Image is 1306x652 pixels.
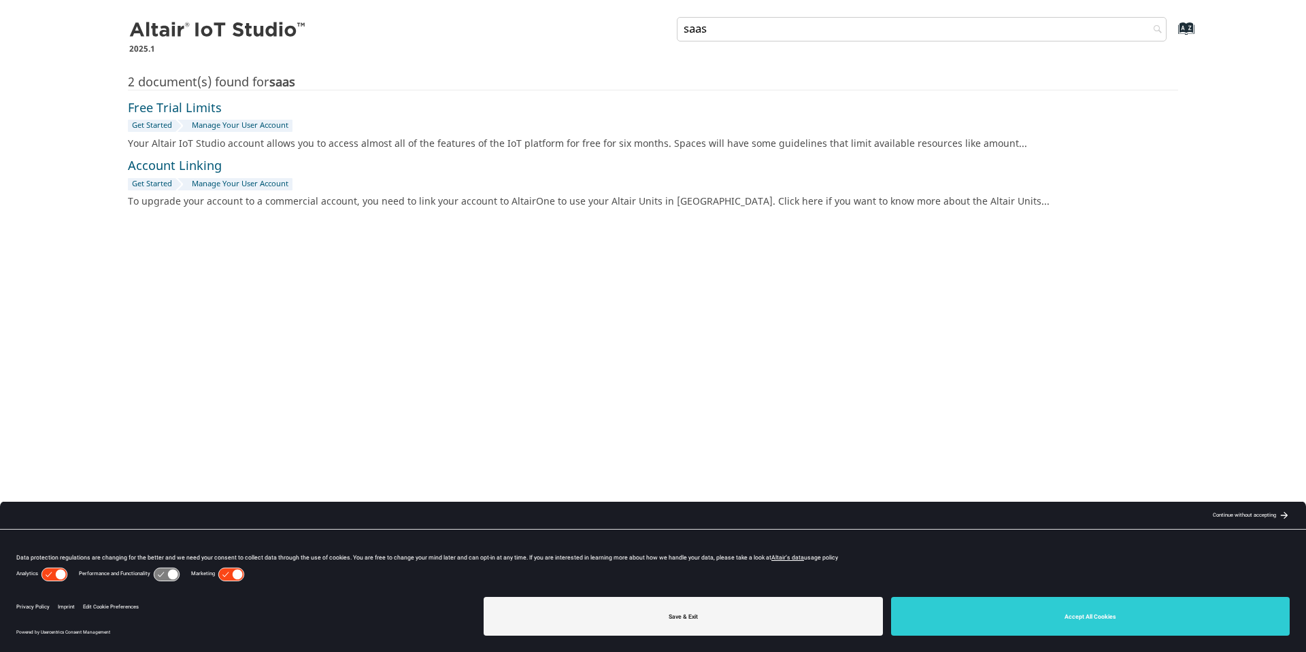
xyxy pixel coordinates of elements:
a: Account Linking [128,157,222,175]
a: Get Started [128,120,175,132]
a: Go to index terms page [1156,28,1187,42]
a: Manage Your User Account [188,120,292,132]
img: Altair IoT Studio [129,20,307,41]
div: 2 document(s) found for [128,76,1178,90]
button: Search [1135,17,1173,44]
p: 2025.1 [129,43,307,55]
input: Search query [677,17,1167,41]
div: To upgrade your account to a commercial account, you need to link your account to AltairOne to us... [128,195,1173,209]
span: saas [269,73,295,92]
a: Get Started [128,178,175,190]
a: Free Trial Limits [128,99,222,118]
a: Manage Your User Account [188,178,292,190]
div: Your Altair IoT Studio account allows you to access almost all of the features of the IoT platfor... [128,137,1173,151]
